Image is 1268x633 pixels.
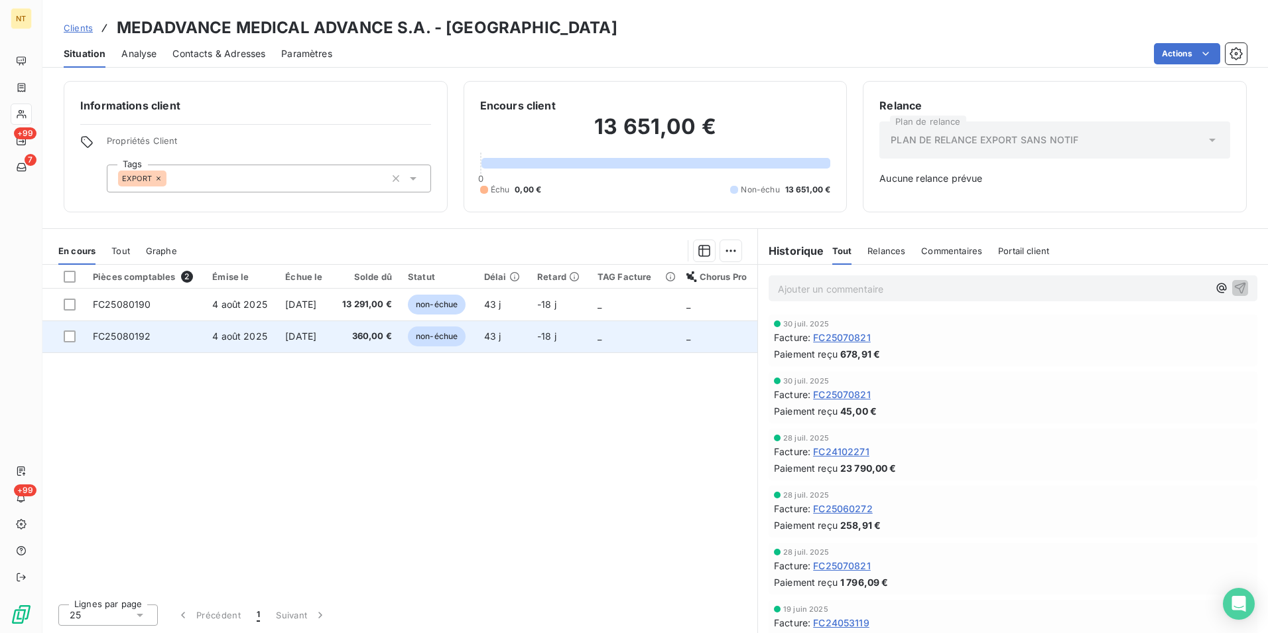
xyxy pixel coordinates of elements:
div: Délai [484,271,521,282]
span: Graphe [146,246,177,256]
span: -18 j [537,299,556,310]
input: Ajouter une valeur [166,173,177,184]
span: Paiement reçu [774,404,838,418]
span: 30 juil. 2025 [783,320,829,328]
span: 43 j [484,330,501,342]
div: Chorus Pro [686,271,749,282]
span: 4 août 2025 [212,330,267,342]
h6: Encours client [480,98,556,113]
span: [DATE] [285,330,316,342]
span: 28 juil. 2025 [783,548,829,556]
h6: Informations client [80,98,431,113]
div: Retard [537,271,582,282]
h2: 13 651,00 € [480,113,831,153]
div: Émise le [212,271,269,282]
h6: Historique [758,243,824,259]
span: Commentaires [921,246,982,256]
span: 678,91 € [840,347,880,361]
span: Tout [832,246,852,256]
span: Propriétés Client [107,135,431,154]
span: Facture : [774,616,810,630]
span: _ [686,299,690,310]
div: Open Intercom Messenger [1223,588,1255,620]
span: FC25080190 [93,299,151,310]
span: EXPORT [122,175,152,182]
span: Clients [64,23,93,33]
span: [DATE] [285,299,316,310]
div: Pièces comptables [93,271,196,283]
span: 43 j [484,299,501,310]
span: FC24102271 [813,445,869,458]
span: FC25070821 [813,559,871,573]
span: 23 790,00 € [840,461,897,475]
span: 25 [70,608,81,622]
div: Échue le [285,271,324,282]
h3: MEDADVANCE MEDICAL ADVANCE S.A. - [GEOGRAPHIC_DATA] [117,16,617,40]
span: FC24053119 [813,616,869,630]
span: Facture : [774,387,810,401]
span: Paramètres [281,47,332,60]
span: Tout [111,246,130,256]
span: Contacts & Adresses [172,47,265,60]
span: Aucune relance prévue [879,172,1230,185]
span: non-échue [408,326,466,346]
img: Logo LeanPay [11,604,32,625]
div: NT [11,8,32,29]
span: 28 juil. 2025 [783,491,829,499]
h6: Relance [879,98,1230,113]
span: Facture : [774,502,810,516]
span: Relances [867,246,905,256]
span: 28 juil. 2025 [783,434,829,442]
span: 1 [257,608,260,622]
span: -18 j [537,330,556,342]
button: Précédent [168,601,249,629]
div: Solde dû [340,271,392,282]
span: Paiement reçu [774,347,838,361]
span: En cours [58,246,95,256]
span: Facture : [774,559,810,573]
span: _ [686,330,690,342]
span: Facture : [774,330,810,344]
span: 0,00 € [515,184,541,196]
span: Paiement reçu [774,575,838,589]
span: Paiement reçu [774,518,838,532]
span: Analyse [121,47,157,60]
span: 7 [25,154,36,166]
span: Échu [491,184,510,196]
span: FC25080192 [93,330,151,342]
span: _ [598,299,602,310]
span: 1 796,09 € [840,575,889,589]
span: FC25070821 [813,387,871,401]
button: 1 [249,601,268,629]
span: PLAN DE RELANCE EXPORT SANS NOTIF [891,133,1078,147]
button: Suivant [268,601,335,629]
div: Statut [408,271,468,282]
span: Non-échu [741,184,779,196]
span: Situation [64,47,105,60]
span: 13 291,00 € [340,298,392,311]
a: Clients [64,21,93,35]
span: 360,00 € [340,330,392,343]
span: 0 [478,173,483,184]
button: Actions [1154,43,1220,64]
span: Portail client [998,246,1049,256]
span: 2 [181,271,193,283]
span: FC25060272 [813,502,873,516]
span: Facture : [774,445,810,458]
span: 30 juil. 2025 [783,377,829,385]
span: FC25070821 [813,330,871,344]
span: Paiement reçu [774,461,838,475]
span: 13 651,00 € [785,184,831,196]
span: 4 août 2025 [212,299,267,310]
span: non-échue [408,295,466,315]
span: +99 [14,484,36,496]
span: 45,00 € [840,404,877,418]
span: +99 [14,127,36,139]
span: 19 juin 2025 [783,605,828,613]
div: TAG Facture [598,271,670,282]
span: 258,91 € [840,518,881,532]
span: _ [598,330,602,342]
